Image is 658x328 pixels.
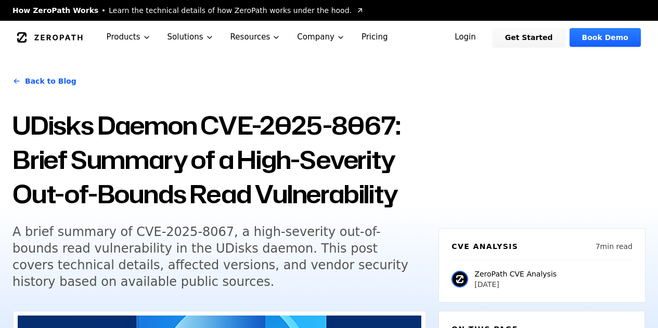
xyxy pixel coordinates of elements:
button: Resources [222,21,289,54]
button: Solutions [159,21,222,54]
img: ZeroPath CVE Analysis [451,271,468,287]
a: How ZeroPath WorksLearn the technical details of how ZeroPath works under the hood. [12,5,364,16]
p: [DATE] [474,279,557,290]
button: Company [289,21,353,54]
span: How ZeroPath Works [12,5,98,16]
a: Book Demo [570,28,641,47]
a: Get Started [493,28,565,47]
a: Login [442,28,488,47]
h5: A brief summary of CVE-2025-8067, a high-severity out-of-bounds read vulnerability in the UDisks ... [12,224,412,290]
p: 7 min read [596,241,633,252]
h6: CVE Analysis [451,241,518,252]
a: Pricing [353,21,396,54]
a: Back to Blog [12,67,76,96]
span: Learn the technical details of how ZeroPath works under the hood. [109,5,352,16]
h1: UDisks Daemon CVE-2025-8067: Brief Summary of a High-Severity Out-of-Bounds Read Vulnerability [12,108,426,211]
button: Products [98,21,159,54]
p: ZeroPath CVE Analysis [474,269,557,279]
